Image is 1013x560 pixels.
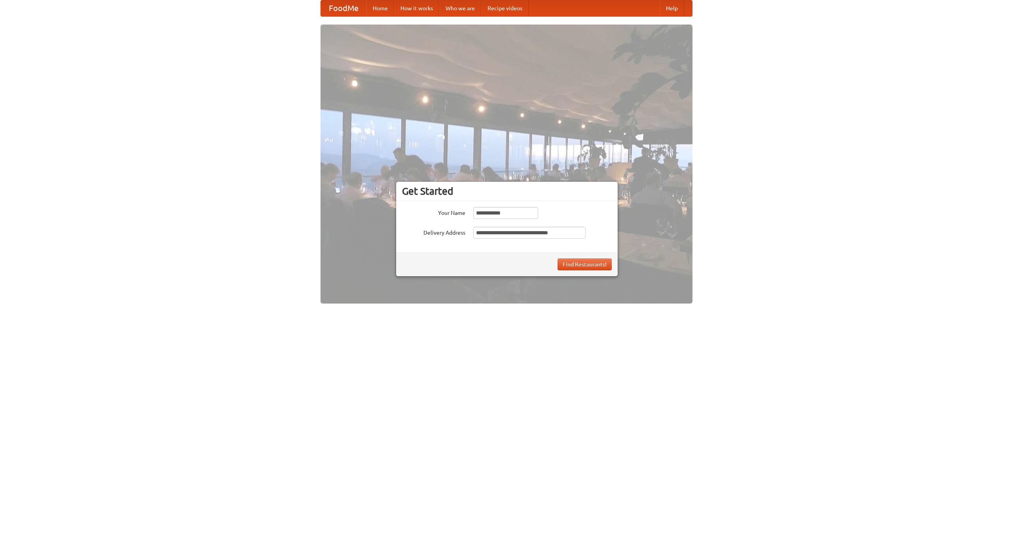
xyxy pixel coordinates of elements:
button: Find Restaurants! [558,258,612,270]
label: Delivery Address [402,227,465,237]
a: Who we are [439,0,481,16]
label: Your Name [402,207,465,217]
a: Recipe videos [481,0,529,16]
h3: Get Started [402,185,612,197]
a: Home [366,0,394,16]
a: FoodMe [321,0,366,16]
a: Help [660,0,684,16]
a: How it works [394,0,439,16]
